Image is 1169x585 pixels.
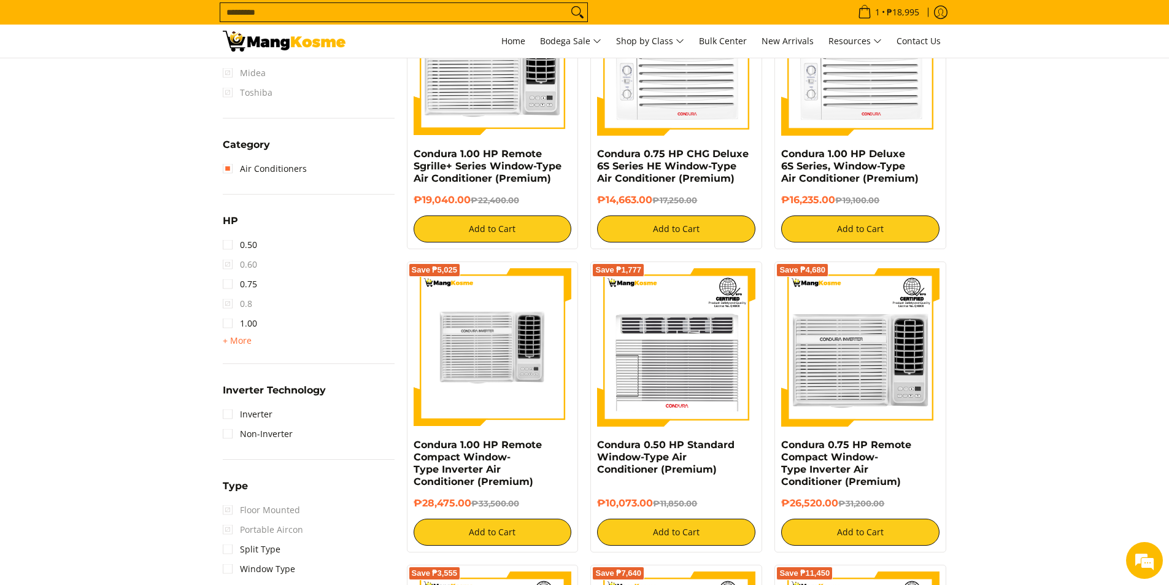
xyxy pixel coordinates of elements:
a: Bulk Center [693,25,753,58]
span: Resources [828,34,882,49]
span: Inverter Technology [223,385,326,395]
a: Home [495,25,531,58]
span: 0.8 [223,294,252,314]
a: Bodega Sale [534,25,608,58]
span: Floor Mounted [223,500,300,520]
summary: Open [223,216,238,235]
a: 0.75 [223,274,257,294]
span: HP [223,216,238,226]
span: Home [501,35,525,47]
span: Save ₱5,025 [412,266,458,274]
button: Add to Cart [781,215,939,242]
img: Condura 0.75 HP Remote Compact Window-Type Inverter Air Conditioner (Premium) [781,268,939,427]
summary: Open [223,385,326,405]
span: + More [223,336,252,346]
span: We are offline. Please leave us a message. [26,155,214,279]
a: Contact Us [890,25,947,58]
a: Inverter [223,405,272,424]
img: Condura 1.00 HP Remote Compact Window-Type Inverter Air Conditioner (Premium) - 0 [414,270,572,425]
textarea: Type your message and click 'Submit' [6,335,234,378]
span: Bulk Center [699,35,747,47]
span: Bodega Sale [540,34,601,49]
span: • [854,6,923,19]
img: condura-wrac-6s-premium-mang-kosme [597,268,755,427]
a: Condura 0.75 HP CHG Deluxe 6S Series HE Window-Type Air Conditioner (Premium) [597,148,749,184]
del: ₱33,500.00 [471,498,519,508]
h6: ₱28,475.00 [414,497,572,509]
a: 1.00 [223,314,257,333]
nav: Main Menu [358,25,947,58]
a: Condura 0.75 HP Remote Compact Window-Type Inverter Air Conditioner (Premium) [781,439,911,487]
span: ₱18,995 [885,8,921,17]
button: Add to Cart [414,519,572,546]
span: 0.60 [223,255,257,274]
h6: ₱14,663.00 [597,194,755,206]
button: Add to Cart [781,519,939,546]
summary: Open [223,481,248,500]
h6: ₱19,040.00 [414,194,572,206]
div: Leave a message [64,69,206,85]
span: Portable Aircon [223,520,303,540]
h6: ₱26,520.00 [781,497,939,509]
a: Non-Inverter [223,424,293,444]
del: ₱17,250.00 [652,195,697,205]
a: Shop by Class [610,25,690,58]
a: Condura 1.00 HP Remote Sgrille+ Series Window-Type Air Conditioner (Premium) [414,148,561,184]
a: Condura 0.50 HP Standard Window-Type Air Conditioner (Premium) [597,439,735,475]
a: 0.50 [223,235,257,255]
img: Bodega Sale Aircon l Mang Kosme: Home Appliances Warehouse Sale Condura [223,31,345,52]
span: 1 [873,8,882,17]
del: ₱11,850.00 [653,498,697,508]
span: Shop by Class [616,34,684,49]
span: Save ₱7,640 [595,570,641,577]
em: Submit [180,378,223,395]
button: Add to Cart [414,215,572,242]
span: Save ₱11,450 [779,570,830,577]
span: Save ₱3,555 [412,570,458,577]
span: Contact Us [897,35,941,47]
span: Save ₱4,680 [779,266,825,274]
button: Add to Cart [597,519,755,546]
div: Minimize live chat window [201,6,231,36]
summary: Open [223,333,252,348]
del: ₱22,400.00 [471,195,519,205]
span: Midea [223,63,266,83]
button: Add to Cart [597,215,755,242]
a: Air Conditioners [223,159,307,179]
span: Save ₱1,777 [595,266,641,274]
del: ₱31,200.00 [838,498,884,508]
summary: Open [223,140,270,159]
span: Toshiba [223,83,272,103]
a: Condura 1.00 HP Deluxe 6S Series, Window-Type Air Conditioner (Premium) [781,148,919,184]
span: Type [223,481,248,491]
h6: ₱16,235.00 [781,194,939,206]
button: Search [568,3,587,21]
a: Resources [822,25,888,58]
a: Condura 1.00 HP Remote Compact Window-Type Inverter Air Conditioner (Premium) [414,439,542,487]
h6: ₱10,073.00 [597,497,755,509]
a: Window Type [223,559,295,579]
del: ₱19,100.00 [835,195,879,205]
span: New Arrivals [762,35,814,47]
a: Split Type [223,540,280,559]
span: Category [223,140,270,150]
a: New Arrivals [755,25,820,58]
